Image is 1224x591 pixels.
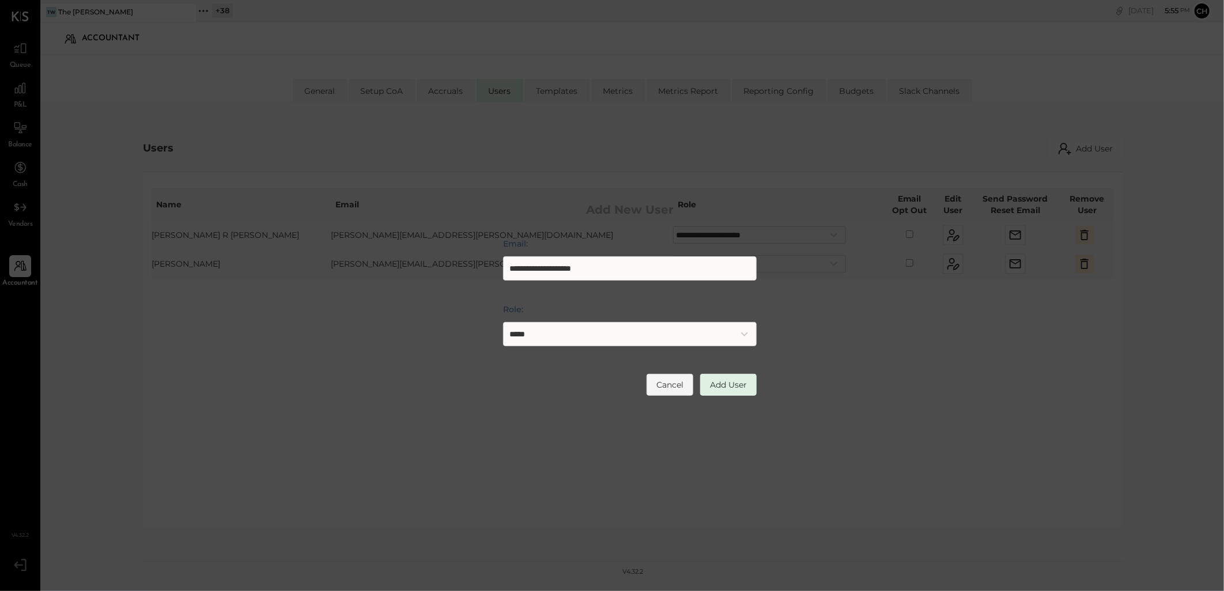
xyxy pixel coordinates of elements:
div: Add User Modal [486,178,774,413]
label: Email: [503,238,757,249]
label: Role: [503,304,757,315]
h2: Add New User [503,195,757,224]
button: Cancel [647,374,693,396]
button: Add User [700,374,757,396]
